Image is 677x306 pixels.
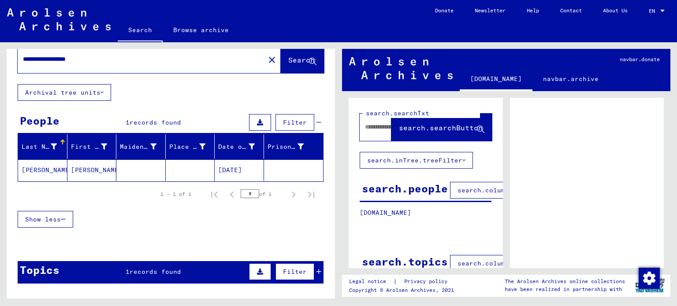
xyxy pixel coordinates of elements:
span: records found [130,268,181,276]
div: Topics [20,262,60,278]
mat-cell: [DATE] [215,159,264,181]
span: records found [130,118,181,126]
span: search.searchButton [399,123,483,132]
div: Maiden Name [120,140,167,154]
mat-header-cell: First Name [67,134,117,159]
button: Clear [263,51,281,68]
a: Browse archive [163,19,239,41]
div: People [20,113,60,129]
div: Date of Birth [218,142,255,151]
div: Change consent [638,267,659,288]
span: Show less [25,215,61,223]
span: EN [649,8,658,14]
a: navbar.archive [532,68,609,89]
mat-label: search.searchTxt [366,109,429,117]
div: Date of Birth [218,140,266,154]
div: First Name [71,140,119,154]
a: Search [118,19,163,42]
img: Arolsen_neg.svg [7,8,111,30]
button: search.searchButton [391,114,492,141]
mat-cell: [PERSON_NAME] [18,159,67,181]
p: Copyright © Arolsen Archives, 2021 [349,286,458,294]
button: First page [205,185,223,203]
button: search.inTree.treeFilter [360,152,473,169]
div: search.topics [362,254,448,269]
div: 1 – 1 of 1 [160,190,191,198]
button: Filter [275,263,314,280]
div: Last Name [22,142,57,151]
a: [DOMAIN_NAME] [460,68,532,91]
span: Filter [283,118,307,126]
button: Last page [302,185,320,203]
div: First Name [71,142,108,151]
mat-header-cell: Maiden Name [116,134,166,159]
button: search.columnFilter.filter [450,182,568,199]
span: search.columnFilter.filter [458,186,560,194]
button: Previous page [223,185,241,203]
div: Place of Birth [169,140,217,154]
span: Search [288,55,315,64]
div: Place of Birth [169,142,206,151]
span: 1 [126,268,130,276]
div: Last Name [22,140,68,154]
div: Maiden Name [120,142,156,151]
button: Show less [18,211,73,228]
mat-header-cell: Prisoner # [264,134,324,159]
span: 1 [126,118,130,126]
div: search.people [362,181,448,196]
div: Prisoner # [268,140,315,154]
img: yv_logo.png [633,274,666,296]
button: Filter [275,114,314,131]
a: Privacy policy [397,277,458,286]
p: [DOMAIN_NAME] [360,208,491,218]
a: navbar.donate [609,49,670,70]
p: The Arolsen Archives online collections [505,277,625,285]
div: Prisoner # [268,142,304,151]
button: Archival tree units [18,84,111,101]
p: have been realized in partnership with [505,285,625,293]
button: search.columnFilter.filter [450,255,568,272]
mat-header-cell: Place of Birth [166,134,215,159]
img: Arolsen_neg.svg [349,57,453,79]
mat-icon: close [267,55,277,65]
mat-header-cell: Date of Birth [215,134,264,159]
button: Next page [285,185,302,203]
button: Search [281,46,324,73]
mat-cell: [PERSON_NAME] [67,159,117,181]
mat-header-cell: Last Name [18,134,67,159]
img: Change consent [639,268,660,289]
a: Legal notice [349,277,393,286]
div: | [349,277,458,286]
span: Filter [283,268,307,276]
div: of 1 [241,190,285,198]
span: search.columnFilter.filter [458,259,560,267]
